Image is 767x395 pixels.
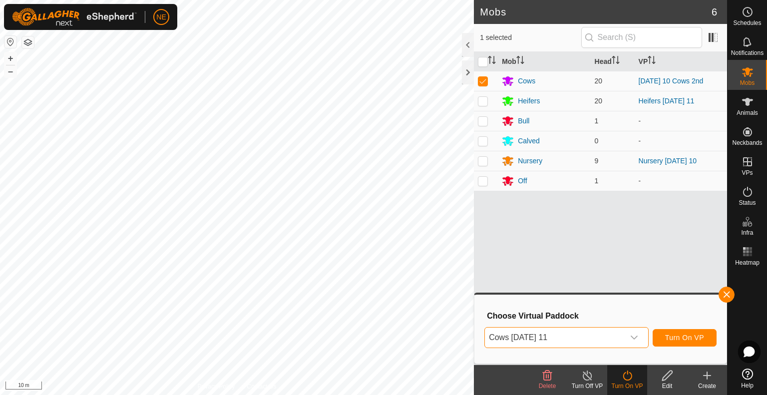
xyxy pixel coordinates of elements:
[198,382,235,391] a: Privacy Policy
[518,96,540,106] div: Heifers
[498,52,590,71] th: Mob
[647,382,687,391] div: Edit
[518,76,535,86] div: Cows
[516,57,524,65] p-sorticon: Activate to sort
[247,382,276,391] a: Contact Us
[639,157,697,165] a: Nursery [DATE] 10
[635,131,727,151] td: -
[742,170,753,176] span: VPs
[728,365,767,393] a: Help
[635,171,727,191] td: -
[518,156,542,166] div: Nursery
[612,57,620,65] p-sorticon: Activate to sort
[480,6,712,18] h2: Mobs
[739,200,756,206] span: Status
[687,382,727,391] div: Create
[480,32,581,43] span: 1 selected
[4,65,16,77] button: –
[735,260,760,266] span: Heatmap
[607,382,647,391] div: Turn On VP
[518,176,527,186] div: Off
[639,97,695,105] a: Heifers [DATE] 11
[595,77,603,85] span: 20
[595,137,599,145] span: 0
[22,36,34,48] button: Map Layers
[518,116,529,126] div: Bull
[595,177,599,185] span: 1
[156,12,166,22] span: NE
[732,140,762,146] span: Neckbands
[741,230,753,236] span: Infra
[595,157,599,165] span: 9
[595,117,599,125] span: 1
[737,110,758,116] span: Animals
[635,52,727,71] th: VP
[595,97,603,105] span: 20
[731,50,764,56] span: Notifications
[639,77,704,85] a: [DATE] 10 Cows 2nd
[712,4,717,19] span: 6
[740,80,755,86] span: Mobs
[591,52,635,71] th: Head
[518,136,540,146] div: Calved
[733,20,761,26] span: Schedules
[624,328,644,348] div: dropdown trigger
[665,334,704,342] span: Turn On VP
[539,383,556,390] span: Delete
[741,383,754,389] span: Help
[485,328,624,348] span: Cows Monday 11
[635,111,727,131] td: -
[4,52,16,64] button: +
[567,382,607,391] div: Turn Off VP
[4,36,16,48] button: Reset Map
[487,311,717,321] h3: Choose Virtual Paddock
[488,57,496,65] p-sorticon: Activate to sort
[648,57,656,65] p-sorticon: Activate to sort
[12,8,137,26] img: Gallagher Logo
[581,27,702,48] input: Search (S)
[653,329,717,347] button: Turn On VP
